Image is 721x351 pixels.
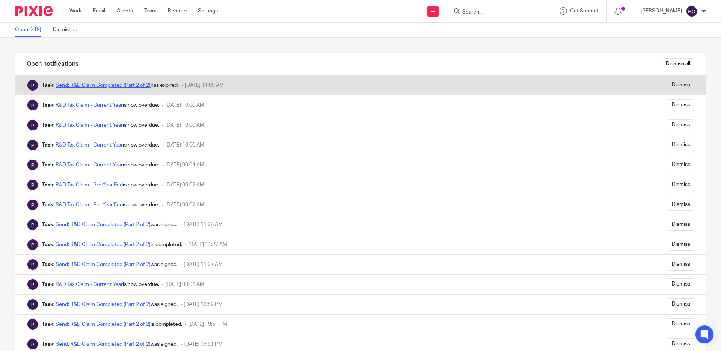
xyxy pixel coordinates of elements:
[42,201,159,209] div: is now overdue.
[668,219,694,231] input: Dismiss
[42,281,159,288] div: is now overdue.
[15,6,53,16] img: Pixie
[668,259,694,271] input: Dismiss
[168,7,187,15] a: Reports
[668,298,694,310] input: Dismiss
[56,282,123,287] a: R&D Tax Claim - Current Year
[42,340,178,348] div: was signed.
[641,7,682,15] p: [PERSON_NAME]
[42,222,54,227] b: Task:
[42,162,54,168] b: Task:
[27,159,39,171] img: Pixie
[27,79,39,91] img: Pixie
[27,338,39,350] img: Pixie
[42,103,54,108] b: Task:
[56,123,123,128] a: R&D Tax Claim - Current Year
[42,262,54,267] b: Task:
[668,338,694,350] input: Dismiss
[42,322,54,327] b: Task:
[56,202,123,207] a: R&D Tax Claim - Pre-Year End
[42,121,159,129] div: is now overdue.
[42,242,54,247] b: Task:
[56,262,151,267] a: Send: R&D Claim Completed (Part 2 of 2)
[165,142,204,148] span: [DATE] 10:00 AM
[53,23,83,37] a: Dismissed
[668,159,694,171] input: Dismiss
[165,123,204,128] span: [DATE] 10:00 AM
[662,58,694,70] input: Dismiss all
[56,103,123,108] a: R&D Tax Claim - Current Year
[668,318,694,330] input: Dismiss
[42,141,159,149] div: is now overdue.
[56,162,123,168] a: R&D Tax Claim - Current Year
[27,239,39,251] img: Pixie
[184,222,223,227] span: [DATE] 11:28 AM
[56,322,151,327] a: Send: R&D Claim Completed (Part 2 of 2)
[27,199,39,211] img: Pixie
[198,7,218,15] a: Settings
[42,182,54,188] b: Task:
[27,278,39,290] img: Pixie
[56,302,151,307] a: Send: R&D Claim Completed (Part 2 of 2)
[188,242,227,247] span: [DATE] 11:27 AM
[42,321,182,328] div: is completed.
[668,99,694,111] input: Dismiss
[668,119,694,131] input: Dismiss
[27,259,39,271] img: Pixie
[42,202,54,207] b: Task:
[42,301,178,308] div: was signed.
[27,179,39,191] img: Pixie
[56,222,151,227] a: Send: R&D Claim Completed (Part 2 of 2)
[668,278,694,290] input: Dismiss
[184,342,223,347] span: [DATE] 19:51 PM
[15,23,47,37] a: Open (219)
[42,82,179,89] div: has expired.
[686,5,698,17] img: svg%3E
[56,242,151,247] a: Send: R&D Claim Completed (Part 2 of 2)
[56,182,123,188] a: R&D Tax Claim - Pre-Year End
[165,202,204,207] span: [DATE] 00:02 AM
[668,179,694,191] input: Dismiss
[42,161,159,169] div: is now overdue.
[27,318,39,330] img: Pixie
[42,302,54,307] b: Task:
[93,7,105,15] a: Email
[56,83,151,88] a: Send: R&D Claim Completed (Part 2 of 2)
[116,7,133,15] a: Clients
[165,182,204,188] span: [DATE] 00:02 AM
[188,322,227,327] span: [DATE] 19:51 PM
[668,79,694,91] input: Dismiss
[570,8,599,14] span: Get Support
[27,139,39,151] img: Pixie
[42,282,54,287] b: Task:
[165,162,204,168] span: [DATE] 00:04 AM
[27,219,39,231] img: Pixie
[56,342,151,347] a: Send: R&D Claim Completed (Part 2 of 2)
[42,241,182,248] div: is completed.
[27,298,39,310] img: Pixie
[42,221,178,228] div: was signed.
[668,199,694,211] input: Dismiss
[27,60,78,68] h1: Open notifications
[42,142,54,148] b: Task:
[42,342,54,347] b: Task:
[69,7,81,15] a: Work
[42,123,54,128] b: Task:
[27,99,39,111] img: Pixie
[184,302,223,307] span: [DATE] 19:52 PM
[42,261,178,268] div: was signed.
[668,239,694,251] input: Dismiss
[42,83,54,88] b: Task:
[144,7,157,15] a: Team
[184,262,223,267] span: [DATE] 11:27 AM
[27,119,39,131] img: Pixie
[165,282,204,287] span: [DATE] 00:01 AM
[165,103,204,108] span: [DATE] 10:00 AM
[462,9,529,16] input: Search
[56,142,123,148] a: R&D Tax Claim - Current Year
[42,181,159,189] div: is now overdue.
[185,83,224,88] span: [DATE] 11:09 AM
[668,139,694,151] input: Dismiss
[42,101,159,109] div: is now overdue.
